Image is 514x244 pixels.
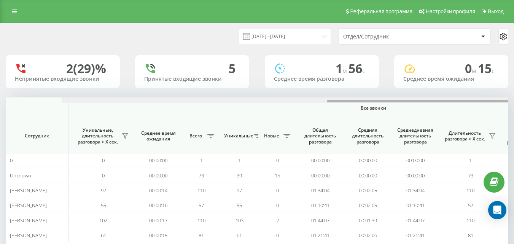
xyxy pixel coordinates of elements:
[302,127,338,145] span: Общая длительность разговора
[197,217,205,224] span: 110
[15,76,111,82] div: Непринятые входящие звонки
[342,67,349,75] span: м
[426,8,475,14] span: Настройки профиля
[350,127,386,145] span: Средняя длительность разговора
[350,8,412,14] span: Реферальная программа
[344,153,391,168] td: 00:00:00
[466,217,474,224] span: 110
[362,67,365,75] span: c
[391,168,439,183] td: 00:00:00
[199,172,204,179] span: 73
[276,187,279,194] span: 0
[391,183,439,198] td: 01:34:04
[478,60,495,77] span: 15
[135,168,182,183] td: 00:00:00
[101,202,106,209] span: 55
[101,232,106,239] span: 61
[135,198,182,213] td: 00:00:16
[391,228,439,243] td: 01:21:41
[12,133,62,139] span: Сотрудник
[344,183,391,198] td: 00:02:05
[237,232,242,239] span: 61
[135,228,182,243] td: 00:00:15
[76,127,119,145] span: Уникальные, длительность разговора > Х сек.
[102,172,105,179] span: 0
[344,228,391,243] td: 00:02:06
[197,187,205,194] span: 110
[237,172,242,179] span: 39
[10,217,47,224] span: [PERSON_NAME]
[296,213,344,228] td: 01:44:07
[391,153,439,168] td: 00:00:00
[344,213,391,228] td: 00:01:39
[101,187,106,194] span: 97
[135,183,182,198] td: 00:00:14
[296,198,344,213] td: 01:10:41
[492,67,495,75] span: c
[443,130,487,142] span: Длительность разговора > Х сек.
[144,76,240,82] div: Принятые входящие звонки
[468,232,473,239] span: 81
[466,187,474,194] span: 110
[99,217,107,224] span: 102
[224,133,251,139] span: Уникальные
[237,202,242,209] span: 55
[391,213,439,228] td: 01:44:07
[10,202,47,209] span: [PERSON_NAME]
[237,187,242,194] span: 97
[135,213,182,228] td: 00:00:17
[468,202,473,209] span: 57
[344,168,391,183] td: 00:00:00
[262,133,281,139] span: Новые
[472,67,478,75] span: м
[296,168,344,183] td: 00:00:00
[296,183,344,198] td: 01:34:04
[296,228,344,243] td: 01:21:41
[10,157,13,164] span: 0
[276,217,279,224] span: 2
[397,127,433,145] span: Среднедневная длительность разговора
[229,61,236,76] div: 5
[102,157,105,164] span: 0
[199,232,204,239] span: 81
[349,60,365,77] span: 56
[276,157,279,164] span: 0
[199,202,204,209] span: 57
[140,130,176,142] span: Среднее время ожидания
[336,60,349,77] span: 1
[274,76,370,82] div: Среднее время разговора
[186,133,205,139] span: Всего
[10,172,31,179] span: Unknown
[238,157,241,164] span: 1
[344,198,391,213] td: 00:02:05
[66,61,106,76] div: 2 (29)%
[236,217,243,224] span: 103
[200,157,203,164] span: 1
[10,232,47,239] span: [PERSON_NAME]
[343,33,434,40] div: Отдел/Сотрудник
[391,198,439,213] td: 01:10:41
[469,157,472,164] span: 1
[465,60,478,77] span: 0
[468,172,473,179] span: 73
[10,187,47,194] span: [PERSON_NAME]
[276,232,279,239] span: 0
[488,201,506,219] div: Open Intercom Messenger
[275,172,280,179] span: 15
[276,202,279,209] span: 0
[403,76,499,82] div: Среднее время ожидания
[296,153,344,168] td: 00:00:00
[135,153,182,168] td: 00:00:00
[488,8,504,14] span: Выход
